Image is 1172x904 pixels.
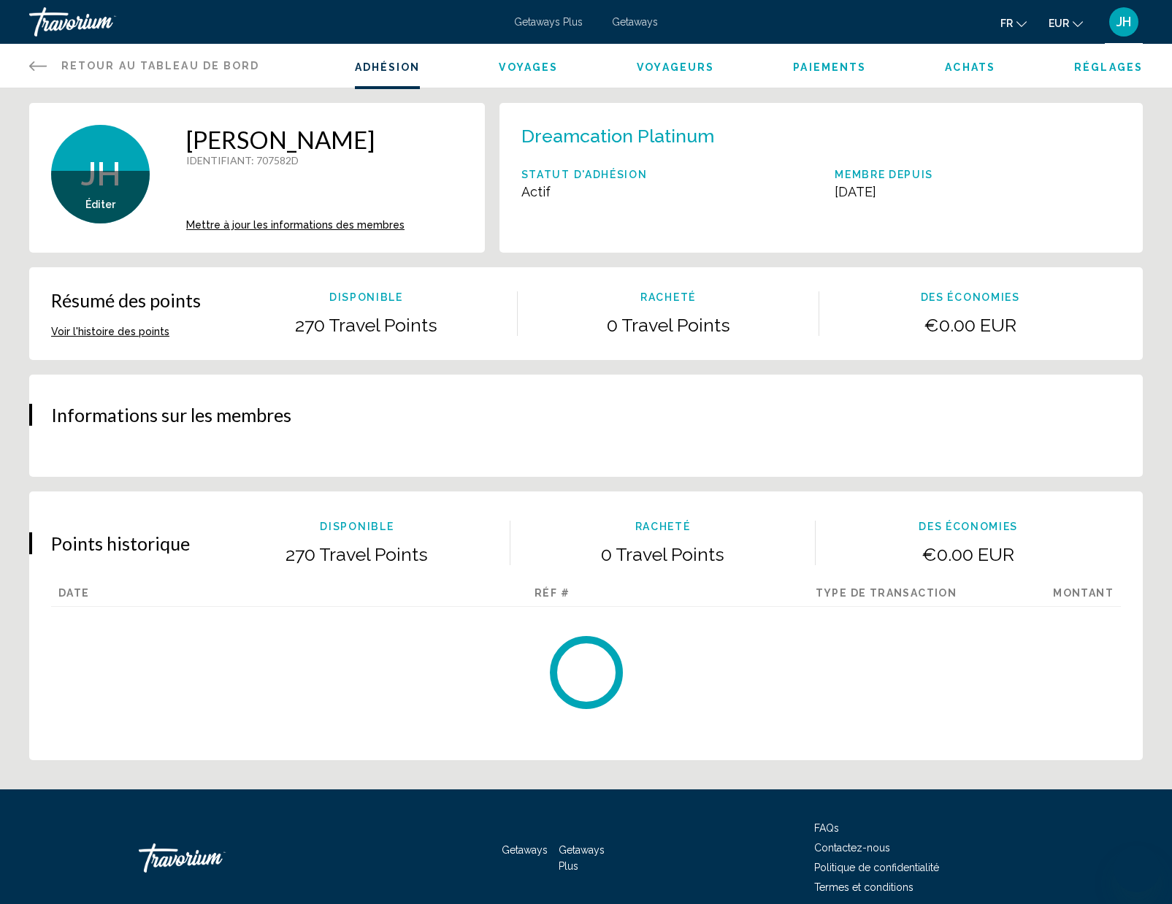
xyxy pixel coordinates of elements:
a: Contactez-nous [814,842,890,854]
button: Change currency [1049,12,1083,34]
p: 0 Travel Points [518,314,819,336]
h3: Points historique [51,532,190,554]
p: €0.00 EUR [819,314,1121,336]
a: Getaways [502,844,548,856]
a: Politique de confidentialité [814,862,939,873]
span: EUR [1049,18,1069,29]
p: Dreamcation Platinum [521,125,714,147]
button: User Menu [1105,7,1143,37]
p: 270 Travel Points [204,543,510,565]
a: Travorium [29,7,499,37]
p: 0 Travel Points [510,543,816,565]
a: FAQs [814,822,839,834]
div: Date [51,587,385,607]
p: Disponible [215,291,517,303]
p: : 707582D [186,154,405,166]
a: Achats [945,61,995,73]
p: Racheté [518,291,819,303]
p: €0.00 EUR [816,543,1121,565]
a: Travorium [139,836,285,880]
button: Voir l'histoire des points [51,325,169,338]
a: Voyages [499,61,558,73]
p: 270 Travel Points [215,314,517,336]
span: JH [81,156,120,194]
a: Retour au tableau de bord [29,44,260,88]
p: [DATE] [835,184,933,199]
span: JH [1117,15,1131,29]
a: Paiements [793,61,866,73]
p: Membre depuis [835,169,933,180]
a: Getaways Plus [559,844,605,872]
a: Mettre à jour les informations des membres [186,219,405,231]
div: Montant [1053,587,1121,607]
a: Voyageurs [637,61,714,73]
div: Type de transaction [719,587,1053,607]
a: Adhésion [355,61,421,73]
p: Statut d'adhésion [521,169,648,180]
button: Éditer [85,198,115,211]
p: Résumé des points [51,289,201,311]
span: Éditer [85,199,115,210]
span: Retour au tableau de bord [61,60,260,72]
a: Réglages [1074,61,1143,73]
a: Termes et conditions [814,881,914,893]
span: fr [1000,18,1013,29]
a: Getaways [612,16,658,28]
iframe: Bouton de lancement de la fenêtre de messagerie [1114,846,1160,892]
a: Getaways Plus [514,16,583,28]
p: Des économies [816,521,1121,532]
button: Change language [1000,12,1027,34]
p: Disponible [204,521,510,532]
h1: [PERSON_NAME] [186,125,405,154]
h3: Informations sur les membres [51,404,1121,426]
div: Réf # [385,587,719,607]
span: IDENTIFIANT [186,154,251,166]
p: Actif [521,184,648,199]
p: Racheté [510,521,816,532]
p: Des économies [819,291,1121,303]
